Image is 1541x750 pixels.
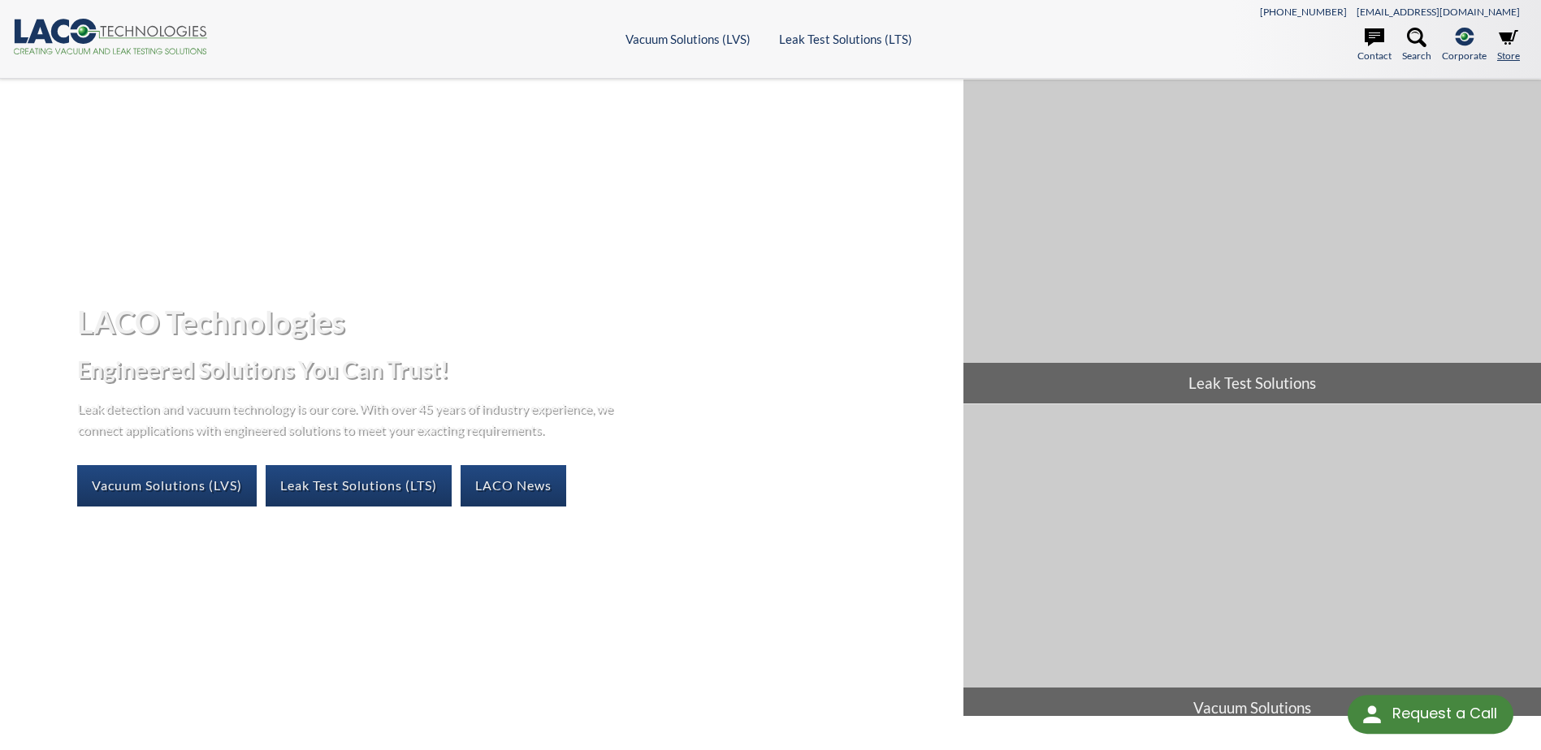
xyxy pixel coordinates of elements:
[1357,28,1392,63] a: Contact
[963,404,1541,728] a: Vacuum Solutions
[1402,28,1431,63] a: Search
[1497,28,1520,63] a: Store
[779,32,912,46] a: Leak Test Solutions (LTS)
[1357,6,1520,18] a: [EMAIL_ADDRESS][DOMAIN_NAME]
[1392,695,1497,732] div: Request a Call
[1260,6,1347,18] a: [PHONE_NUMBER]
[963,80,1541,403] a: Leak Test Solutions
[77,465,257,506] a: Vacuum Solutions (LVS)
[963,687,1541,728] span: Vacuum Solutions
[1359,701,1385,727] img: round button
[963,363,1541,403] span: Leak Test Solutions
[1348,695,1513,734] div: Request a Call
[1442,48,1487,63] span: Corporate
[77,302,950,342] h1: LACO Technologies
[266,465,452,506] a: Leak Test Solutions (LTS)
[625,32,751,46] a: Vacuum Solutions (LVS)
[461,465,566,506] a: LACO News
[77,355,950,385] h2: Engineered Solutions You Can Trust!
[77,398,621,439] p: Leak detection and vacuum technology is our core. With over 45 years of industry experience, we c...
